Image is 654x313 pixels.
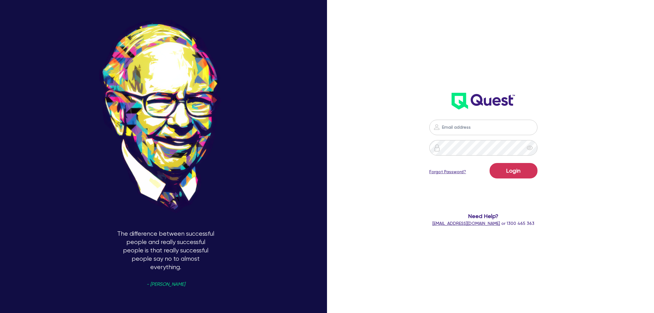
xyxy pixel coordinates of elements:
span: Need Help? [394,212,572,220]
img: icon-password [433,123,440,131]
button: Login [490,163,537,178]
span: eye [527,145,533,151]
input: Email address [429,120,537,135]
a: Forgot Password? [429,169,466,175]
a: [EMAIL_ADDRESS][DOMAIN_NAME] [432,221,500,226]
span: or 1300 465 363 [432,221,534,226]
img: icon-password [433,144,441,152]
img: wH2k97JdezQIQAAAABJRU5ErkJggg== [452,93,515,109]
span: - [PERSON_NAME] [147,282,185,287]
